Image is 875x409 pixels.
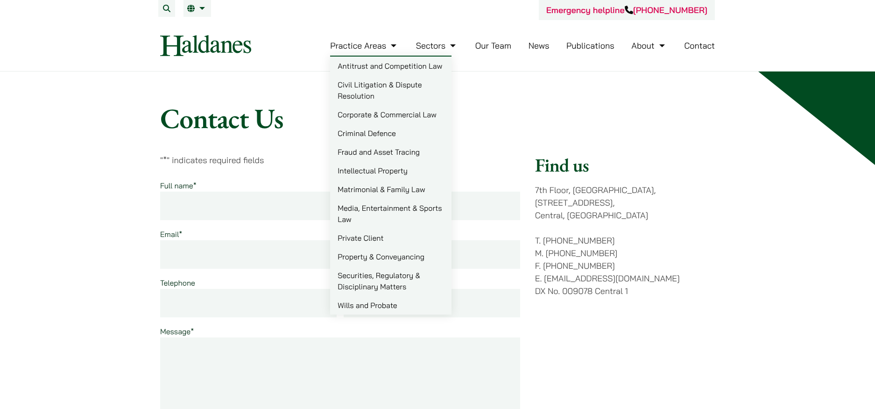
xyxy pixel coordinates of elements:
[330,296,452,315] a: Wills and Probate
[330,247,452,266] a: Property & Conveyancing
[330,124,452,143] a: Criminal Defence
[330,161,452,180] a: Intellectual Property
[330,180,452,199] a: Matrimonial & Family Law
[160,35,251,56] img: Logo of Haldanes
[330,199,452,229] a: Media, Entertainment & Sports Law
[330,40,399,51] a: Practice Areas
[330,57,452,75] a: Antitrust and Competition Law
[330,266,452,296] a: Securities, Regulatory & Disciplinary Matters
[475,40,511,51] a: Our Team
[566,40,614,51] a: Publications
[160,181,197,190] label: Full name
[160,154,520,166] p: " " indicates required fields
[631,40,667,51] a: About
[416,40,458,51] a: Sectors
[160,230,182,239] label: Email
[535,154,715,176] h2: Find us
[187,5,207,12] a: EN
[330,143,452,161] a: Fraud and Asset Tracing
[160,327,194,336] label: Message
[160,101,715,135] h1: Contact Us
[330,105,452,124] a: Corporate & Commercial Law
[330,75,452,105] a: Civil Litigation & Dispute Resolution
[529,40,550,51] a: News
[535,184,715,222] p: 7th Floor, [GEOGRAPHIC_DATA], [STREET_ADDRESS], Central, [GEOGRAPHIC_DATA]
[535,234,715,297] p: T. [PHONE_NUMBER] M. [PHONE_NUMBER] F. [PHONE_NUMBER] E. [EMAIL_ADDRESS][DOMAIN_NAME] DX No. 0090...
[330,229,452,247] a: Private Client
[684,40,715,51] a: Contact
[546,5,707,15] a: Emergency helpline[PHONE_NUMBER]
[160,278,195,287] label: Telephone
